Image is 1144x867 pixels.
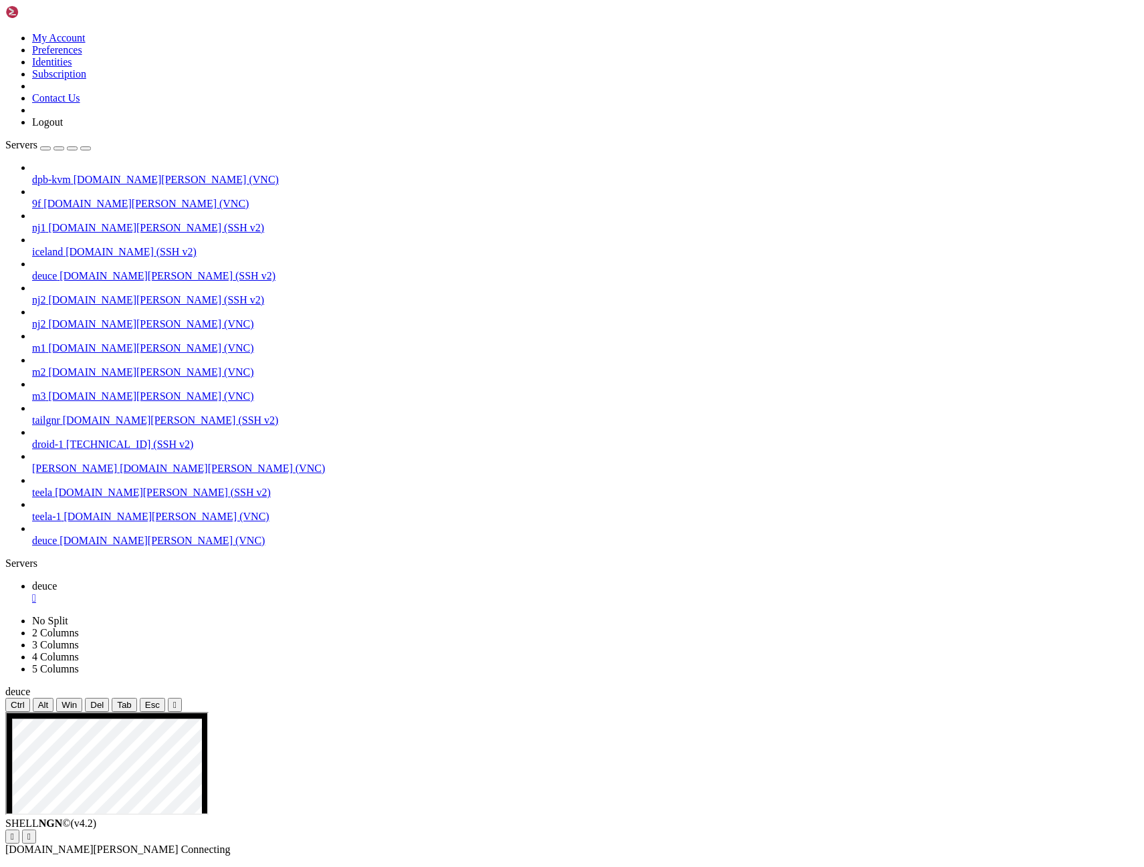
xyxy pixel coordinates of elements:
[32,475,1139,499] li: teela [DOMAIN_NAME][PERSON_NAME] (SSH v2)
[32,342,45,354] span: m1
[22,830,36,844] button: 
[32,282,1139,306] li: nj2 [DOMAIN_NAME][PERSON_NAME] (SSH v2)
[66,439,193,450] span: [TECHNICAL_ID] (SSH v2)
[32,234,1139,258] li: iceland [DOMAIN_NAME] (SSH v2)
[32,651,79,662] a: 4 Columns
[32,663,79,674] a: 5 Columns
[32,306,1139,330] li: nj2 [DOMAIN_NAME][PERSON_NAME] (VNC)
[32,318,1139,330] a: nj2 [DOMAIN_NAME][PERSON_NAME] (VNC)
[32,174,1139,186] a: dpb-kvm [DOMAIN_NAME][PERSON_NAME] (VNC)
[32,246,63,257] span: iceland
[5,818,96,829] span: SHELL ©
[32,451,1139,475] li: [PERSON_NAME] [DOMAIN_NAME][PERSON_NAME] (VNC)
[32,186,1139,210] li: 9f [DOMAIN_NAME][PERSON_NAME] (VNC)
[48,222,264,233] span: [DOMAIN_NAME][PERSON_NAME] (SSH v2)
[71,818,97,829] span: 4.2.0
[117,700,132,710] span: Tab
[32,246,1139,258] a: iceland [DOMAIN_NAME] (SSH v2)
[48,294,264,305] span: [DOMAIN_NAME][PERSON_NAME] (SSH v2)
[32,116,63,128] a: Logout
[32,511,1139,523] a: teela-1 [DOMAIN_NAME][PERSON_NAME] (VNC)
[5,5,82,19] img: Shellngn
[32,499,1139,523] li: teela-1 [DOMAIN_NAME][PERSON_NAME] (VNC)
[32,294,45,305] span: nj2
[64,511,269,522] span: [DOMAIN_NAME][PERSON_NAME] (VNC)
[27,832,31,842] div: 
[32,270,57,281] span: deuce
[32,523,1139,547] li: deuce [DOMAIN_NAME][PERSON_NAME] (VNC)
[48,390,253,402] span: [DOMAIN_NAME][PERSON_NAME] (VNC)
[32,330,1139,354] li: m1 [DOMAIN_NAME][PERSON_NAME] (VNC)
[32,639,79,650] a: 3 Columns
[43,198,249,209] span: [DOMAIN_NAME][PERSON_NAME] (VNC)
[32,463,117,474] span: [PERSON_NAME]
[32,414,1139,426] a: tailgnr [DOMAIN_NAME][PERSON_NAME] (SSH v2)
[5,844,179,855] span: [DOMAIN_NAME][PERSON_NAME]
[32,535,57,546] span: deuce
[48,318,253,330] span: [DOMAIN_NAME][PERSON_NAME] (VNC)
[181,844,231,855] span: Connecting
[32,390,1139,402] a: m3 [DOMAIN_NAME][PERSON_NAME] (VNC)
[48,342,253,354] span: [DOMAIN_NAME][PERSON_NAME] (VNC)
[5,686,30,697] span: deuce
[66,246,197,257] span: [DOMAIN_NAME] (SSH v2)
[32,366,1139,378] a: m2 [DOMAIN_NAME][PERSON_NAME] (VNC)
[5,139,91,150] a: Servers
[32,270,1139,282] a: deuce [DOMAIN_NAME][PERSON_NAME] (SSH v2)
[120,463,325,474] span: [DOMAIN_NAME][PERSON_NAME] (VNC)
[32,390,45,402] span: m3
[32,162,1139,186] li: dpb-kvm [DOMAIN_NAME][PERSON_NAME] (VNC)
[33,698,54,712] button: Alt
[32,222,1139,234] a: nj1 [DOMAIN_NAME][PERSON_NAME] (SSH v2)
[112,698,137,712] button: Tab
[32,580,1139,604] a: deuce
[32,414,60,426] span: tailgnr
[32,198,41,209] span: 9f
[32,487,52,498] span: teela
[32,487,1139,499] a: teela [DOMAIN_NAME][PERSON_NAME] (SSH v2)
[32,174,71,185] span: dpb-kvm
[145,700,160,710] span: Esc
[90,700,104,710] span: Del
[32,511,62,522] span: teela-1
[32,426,1139,451] li: droid-1 [TECHNICAL_ID] (SSH v2)
[5,830,19,844] button: 
[11,700,25,710] span: Ctrl
[39,818,63,829] b: NGN
[32,439,64,450] span: droid-1
[32,366,45,378] span: m2
[32,68,86,80] a: Subscription
[32,615,68,626] a: No Split
[32,198,1139,210] a: 9f [DOMAIN_NAME][PERSON_NAME] (VNC)
[62,700,77,710] span: Win
[173,700,177,710] div: 
[60,270,275,281] span: [DOMAIN_NAME][PERSON_NAME] (SSH v2)
[32,592,1139,604] a: 
[32,294,1139,306] a: nj2 [DOMAIN_NAME][PERSON_NAME] (SSH v2)
[48,366,253,378] span: [DOMAIN_NAME][PERSON_NAME] (VNC)
[56,698,82,712] button: Win
[32,210,1139,234] li: nj1 [DOMAIN_NAME][PERSON_NAME] (SSH v2)
[55,487,271,498] span: [DOMAIN_NAME][PERSON_NAME] (SSH v2)
[5,558,1139,570] div: Servers
[32,44,82,55] a: Preferences
[32,92,80,104] a: Contact Us
[74,174,279,185] span: [DOMAIN_NAME][PERSON_NAME] (VNC)
[63,414,279,426] span: [DOMAIN_NAME][PERSON_NAME] (SSH v2)
[32,463,1139,475] a: [PERSON_NAME] [DOMAIN_NAME][PERSON_NAME] (VNC)
[32,258,1139,282] li: deuce [DOMAIN_NAME][PERSON_NAME] (SSH v2)
[32,342,1139,354] a: m1 [DOMAIN_NAME][PERSON_NAME] (VNC)
[32,378,1139,402] li: m3 [DOMAIN_NAME][PERSON_NAME] (VNC)
[32,627,79,638] a: 2 Columns
[168,698,182,712] button: 
[32,354,1139,378] li: m2 [DOMAIN_NAME][PERSON_NAME] (VNC)
[32,32,86,43] a: My Account
[5,698,30,712] button: Ctrl
[32,439,1139,451] a: droid-1 [TECHNICAL_ID] (SSH v2)
[32,56,72,68] a: Identities
[11,832,14,842] div: 
[5,139,37,150] span: Servers
[32,535,1139,547] a: deuce [DOMAIN_NAME][PERSON_NAME] (VNC)
[60,535,265,546] span: [DOMAIN_NAME][PERSON_NAME] (VNC)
